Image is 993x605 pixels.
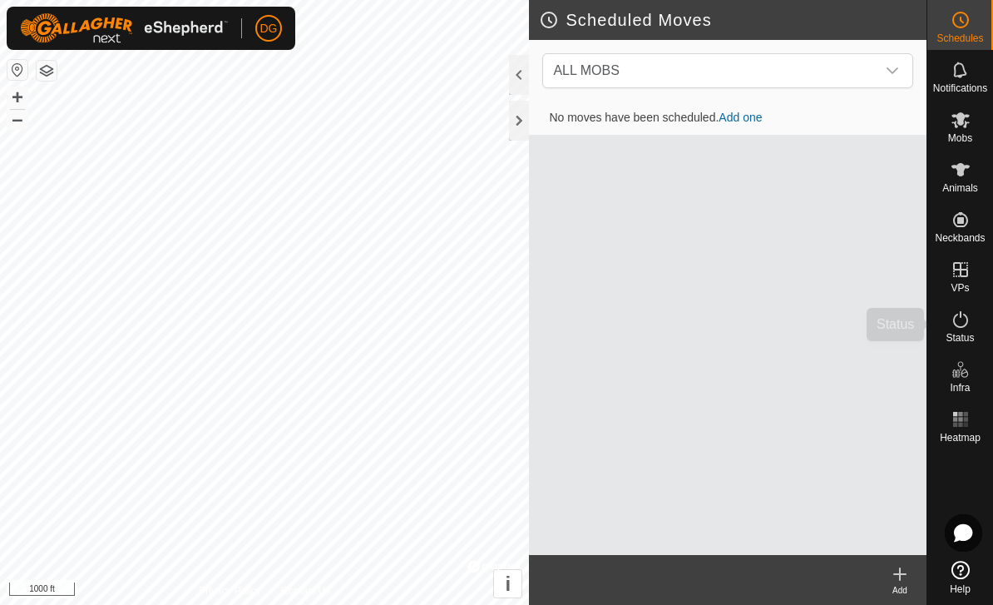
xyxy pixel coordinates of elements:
span: ALL MOBS [553,63,619,77]
div: dropdown trigger [876,54,909,87]
span: Heatmap [940,433,981,443]
img: Gallagher Logo [20,13,228,43]
button: – [7,109,27,129]
button: Map Layers [37,61,57,81]
span: Help [950,584,971,594]
a: Help [927,554,993,601]
a: Contact Us [281,583,330,598]
a: Add one [719,111,762,124]
span: Infra [950,383,970,393]
span: Neckbands [935,233,985,243]
span: Notifications [933,83,987,93]
span: DG [260,20,278,37]
button: Reset Map [7,60,27,80]
a: Privacy Policy [199,583,261,598]
span: Animals [942,183,978,193]
button: i [494,570,521,598]
h2: Scheduled Moves [539,10,926,30]
span: No moves have been scheduled. [536,111,775,124]
span: Status [946,333,974,343]
span: ALL MOBS [546,54,876,87]
button: + [7,87,27,107]
span: VPs [951,283,969,293]
span: Schedules [936,33,983,43]
span: i [506,573,511,595]
span: Mobs [948,133,972,143]
div: Add [873,584,926,597]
